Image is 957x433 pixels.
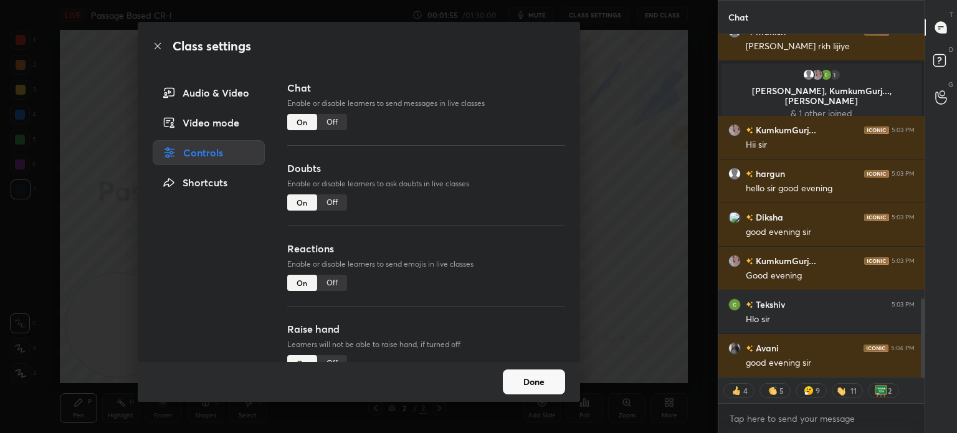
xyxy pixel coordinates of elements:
div: Good evening [746,270,915,282]
h6: KumkumGurj... [753,123,816,136]
div: 9 [815,386,820,396]
div: [PERSON_NAME] rkh lijiye [746,40,915,53]
p: G [948,80,953,89]
h6: Tekshiv [753,298,785,311]
img: no-rating-badge.077c3623.svg [746,127,753,134]
img: default.png [802,69,815,81]
p: D [949,45,953,54]
img: 33403831a00e428f91c4275927c7da5e.jpg [728,124,741,136]
img: thumbs_up.png [730,384,743,397]
img: iconic-dark.1390631f.png [864,126,889,134]
div: 5 [779,386,784,396]
h6: Avani [753,341,779,354]
img: thank_you.png [875,384,887,397]
h2: Class settings [173,37,251,55]
p: & 1 other joined [729,108,914,118]
h6: KumkumGurj... [753,254,816,267]
img: no-rating-badge.077c3623.svg [746,345,753,352]
img: iconic-dark.1390631f.png [864,345,888,352]
img: 3 [728,298,741,311]
img: 3 [728,211,741,224]
p: Enable or disable learners to send messages in live classes [287,98,565,109]
div: Audio & Video [153,80,265,105]
div: 11 [849,386,859,396]
img: clapping_hands.png [766,384,779,397]
div: good evening sir [746,226,915,239]
div: Off [317,355,347,371]
button: Done [503,369,565,394]
p: Enable or disable learners to send emojis in live classes [287,259,565,270]
p: T [950,10,953,19]
div: Off [317,275,347,291]
div: 2 [887,386,892,396]
img: no-rating-badge.077c3623.svg [746,214,753,221]
img: 1f454bbfbb4e46a3a1e11cc953c35944.jpg [728,342,741,354]
h3: Reactions [287,241,565,256]
div: Off [317,194,347,211]
div: good evening sir [746,357,915,369]
img: 33403831a00e428f91c4275927c7da5e.jpg [811,69,824,81]
div: 5:03 PM [892,301,915,308]
div: hello sir good evening [746,183,915,195]
div: Controls [153,140,265,165]
div: On [287,194,317,211]
img: 3 [820,69,832,81]
p: [PERSON_NAME], KumkumGurj..., [PERSON_NAME] [729,86,914,106]
div: On [287,114,317,130]
img: waving_hand.png [836,384,849,397]
h3: Doubts [287,161,565,176]
img: thinking_face.png [802,384,815,397]
h3: Chat [287,80,565,95]
h6: hargun [753,167,785,180]
div: 5:03 PM [892,170,915,178]
h3: Raise hand [287,321,565,336]
div: Hlo sir [746,313,915,326]
h6: Diksha [753,211,783,224]
img: 33403831a00e428f91c4275927c7da5e.jpg [728,255,741,267]
img: no-rating-badge.077c3623.svg [746,302,753,308]
div: 5:03 PM [892,126,915,134]
div: Off [317,114,347,130]
div: Hii sir [746,139,915,151]
p: Chat [718,1,758,34]
div: 5:03 PM [892,257,915,265]
img: iconic-dark.1390631f.png [864,257,889,265]
img: iconic-dark.1390631f.png [864,214,889,221]
div: Video mode [153,110,265,135]
img: no-rating-badge.077c3623.svg [746,258,753,265]
div: 1 [829,69,841,81]
p: Enable or disable learners to ask doubts in live classes [287,178,565,189]
div: On [287,355,317,371]
div: Shortcuts [153,170,265,195]
img: default.png [728,168,741,180]
img: no-rating-badge.077c3623.svg [746,171,753,178]
img: iconic-dark.1390631f.png [864,170,889,178]
p: Learners will not be able to raise hand, if turned off [287,339,565,350]
div: 5:03 PM [892,214,915,221]
div: 4 [743,386,748,396]
div: On [287,275,317,291]
div: 5:04 PM [891,345,915,352]
div: grid [718,34,925,378]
